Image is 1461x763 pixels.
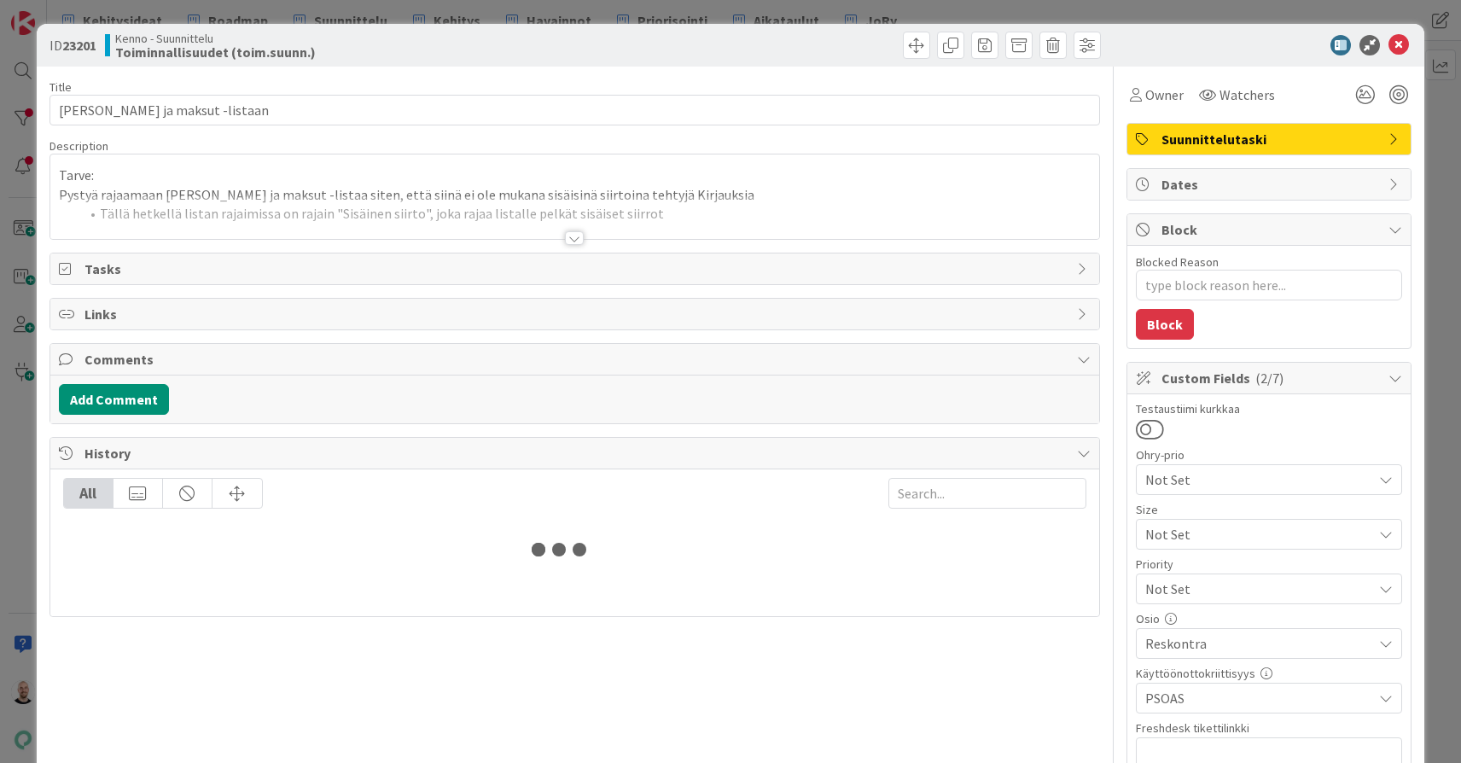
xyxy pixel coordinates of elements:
[1136,613,1402,625] div: Osio
[59,166,1091,185] p: Tarve:
[49,95,1100,125] input: type card name here...
[1145,468,1364,492] span: Not Set
[1145,522,1364,546] span: Not Set
[1145,688,1372,708] span: PSOAS
[1145,577,1364,601] span: Not Set
[59,185,1091,205] p: Pystyä rajaamaan [PERSON_NAME] ja maksut -listaa siten, että siinä ei ole mukana sisäisinä siirto...
[49,79,72,95] label: Title
[59,384,169,415] button: Add Comment
[1136,667,1402,679] div: Käyttöönottokriittisyys
[115,45,316,59] b: Toiminnallisuudet (toim.suunn.)
[1136,558,1402,570] div: Priority
[888,478,1086,509] input: Search...
[84,349,1068,370] span: Comments
[1136,254,1219,270] label: Blocked Reason
[62,37,96,54] b: 23201
[84,259,1068,279] span: Tasks
[1145,633,1372,654] span: Reskontra
[1145,84,1184,105] span: Owner
[64,479,114,508] div: All
[1136,504,1402,515] div: Size
[1136,722,1402,734] div: Freshdesk tikettilinkki
[49,138,108,154] span: Description
[1161,219,1380,240] span: Block
[84,443,1068,463] span: History
[1161,174,1380,195] span: Dates
[49,35,96,55] span: ID
[1136,309,1194,340] button: Block
[1219,84,1275,105] span: Watchers
[1161,368,1380,388] span: Custom Fields
[1136,403,1402,415] div: Testaustiimi kurkkaa
[84,304,1068,324] span: Links
[1136,449,1402,461] div: Ohry-prio
[115,32,316,45] span: Kenno - Suunnittelu
[1255,370,1283,387] span: ( 2/7 )
[1161,129,1380,149] span: Suunnittelutaski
